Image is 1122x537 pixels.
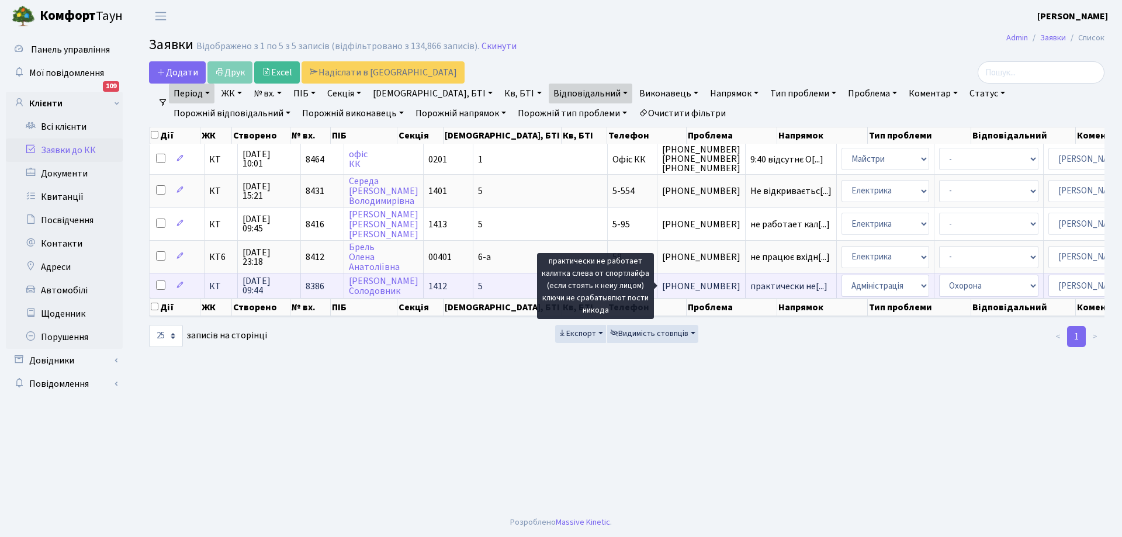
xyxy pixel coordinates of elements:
[306,251,324,264] span: 8412
[556,516,610,528] a: Massive Kinetic
[777,299,868,316] th: Напрямок
[978,61,1104,84] input: Пошук...
[349,275,418,297] a: [PERSON_NAME]Солодовник
[662,252,740,262] span: [PHONE_NUMBER]
[196,41,479,52] div: Відображено з 1 по 5 з 5 записів (відфільтровано з 134,866 записів).
[331,299,397,316] th: ПІБ
[868,127,971,144] th: Тип проблеми
[1067,326,1086,347] a: 1
[150,299,200,316] th: Дії
[6,209,123,232] a: Посвідчення
[1037,10,1108,23] b: [PERSON_NAME]
[169,84,214,103] a: Період
[558,328,596,339] span: Експорт
[478,218,483,231] span: 5
[331,127,397,144] th: ПІБ
[6,92,123,115] a: Клієнти
[217,84,247,103] a: ЖК
[513,103,632,123] a: Порожній тип проблеми
[965,84,1010,103] a: Статус
[209,282,233,291] span: КТ
[705,84,763,103] a: Напрямок
[428,218,447,231] span: 1413
[31,43,110,56] span: Панель управління
[428,153,447,166] span: 0201
[971,299,1076,316] th: Відповідальний
[662,145,740,173] span: [PHONE_NUMBER] [PHONE_NUMBER] [PHONE_NUMBER]
[750,153,823,166] span: 9:40 відсутнє О[...]
[428,251,452,264] span: 00401
[12,5,35,28] img: logo.png
[843,84,902,103] a: Проблема
[6,185,123,209] a: Квитанції
[612,185,635,198] span: 5-554
[290,127,331,144] th: № вх.
[1037,9,1108,23] a: [PERSON_NAME]
[612,251,622,264] span: 58
[368,84,497,103] a: [DEMOGRAPHIC_DATA], БТІ
[149,325,183,347] select: записів на сторінці
[612,153,646,166] span: Офіс КК
[349,208,418,241] a: [PERSON_NAME][PERSON_NAME][PERSON_NAME]
[103,81,119,92] div: 109
[482,41,517,52] a: Скинути
[209,220,233,229] span: КТ
[306,153,324,166] span: 8464
[444,299,562,316] th: [DEMOGRAPHIC_DATA], БТІ
[555,325,606,343] button: Експорт
[6,349,123,372] a: Довідники
[243,150,296,168] span: [DATE] 10:01
[40,6,123,26] span: Таун
[6,232,123,255] a: Контакти
[478,251,491,264] span: 6-а
[209,252,233,262] span: КТ6
[6,372,123,396] a: Повідомлення
[40,6,96,25] b: Комфорт
[478,153,483,166] span: 1
[306,280,324,293] span: 8386
[232,127,290,144] th: Створено
[607,325,698,343] button: Видимість стовпців
[349,148,368,171] a: офісКК
[149,34,193,55] span: Заявки
[243,248,296,266] span: [DATE] 23:18
[149,325,267,347] label: записів на сторінці
[478,280,483,293] span: 5
[209,186,233,196] span: КТ
[750,218,830,231] span: не работает кал[...]
[904,84,962,103] a: Коментар
[562,127,608,144] th: Кв, БТІ
[750,280,827,293] span: практически не[...]
[971,127,1076,144] th: Відповідальний
[146,6,175,26] button: Переключити навігацію
[6,61,123,85] a: Мої повідомлення109
[397,299,444,316] th: Секція
[662,282,740,291] span: [PHONE_NUMBER]
[150,127,200,144] th: Дії
[243,276,296,295] span: [DATE] 09:44
[478,185,483,198] span: 5
[297,103,408,123] a: Порожній виконавець
[1006,32,1028,44] a: Admin
[6,279,123,302] a: Автомобілі
[687,299,778,316] th: Проблема
[6,255,123,279] a: Адреси
[777,127,868,144] th: Напрямок
[989,26,1122,50] nav: breadcrumb
[635,84,703,103] a: Виконавець
[634,103,730,123] a: Очистити фільтри
[549,84,632,103] a: Відповідальний
[397,127,444,144] th: Секція
[200,299,232,316] th: ЖК
[349,175,418,207] a: Середа[PERSON_NAME]Володимирівна
[500,84,546,103] a: Кв, БТІ
[1066,32,1104,44] li: Список
[411,103,511,123] a: Порожній напрямок
[868,299,971,316] th: Тип проблеми
[610,328,688,339] span: Видимість стовпців
[510,516,612,529] div: Розроблено .
[6,302,123,325] a: Щоденник
[157,66,198,79] span: Додати
[607,127,686,144] th: Телефон
[766,84,841,103] a: Тип проблеми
